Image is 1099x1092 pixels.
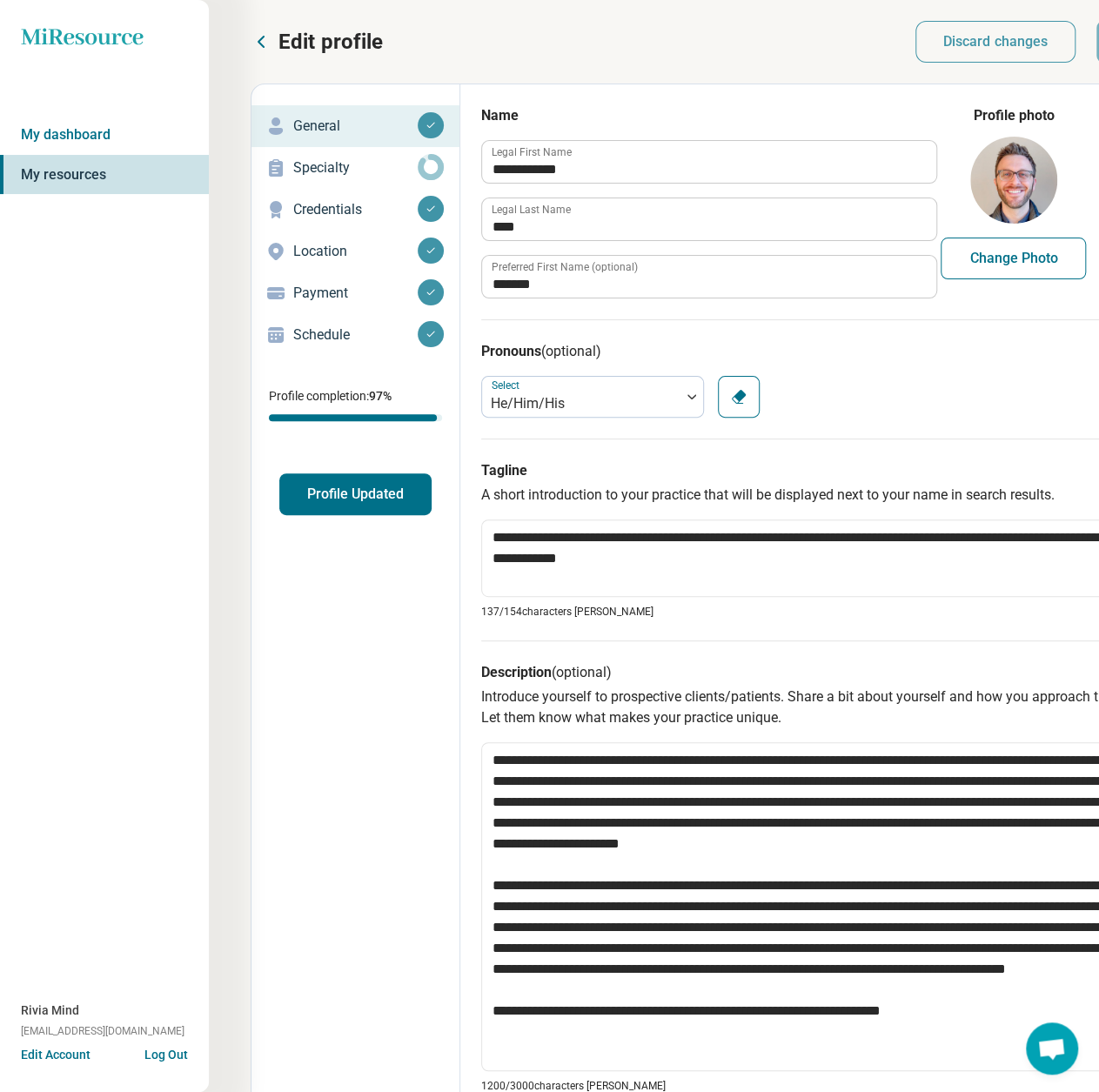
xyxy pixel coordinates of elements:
label: Select [492,379,523,391]
button: Log Out [144,1046,188,1060]
span: [EMAIL_ADDRESS][DOMAIN_NAME] [21,1023,184,1039]
img: avatar image [970,137,1057,224]
p: Schedule [293,325,418,345]
a: Location [251,231,459,272]
p: Payment [293,283,418,304]
div: He/Him/His [491,393,672,414]
a: General [251,105,459,147]
div: Open chat [1026,1022,1078,1075]
div: Profile completion: [251,377,459,432]
a: Credentials [251,189,459,231]
span: (optional) [541,343,601,359]
p: Edit profile [278,28,383,56]
label: Preferred First Name (optional) [492,262,638,272]
p: General [293,116,418,137]
a: Schedule [251,314,459,356]
legend: Profile photo [973,105,1054,126]
button: Profile Updated [279,473,432,515]
button: Discard changes [915,21,1076,63]
p: Specialty [293,157,418,178]
span: Rivia Mind [21,1002,79,1020]
label: Legal Last Name [492,204,571,215]
p: Location [293,241,418,262]
h3: Name [481,105,935,126]
button: Edit Account [21,1046,90,1064]
a: Payment [251,272,459,314]
a: Specialty [251,147,459,189]
span: 97 % [369,389,392,403]
button: Change Photo [941,238,1086,279]
span: (optional) [552,664,612,680]
button: Edit profile [251,28,383,56]
div: Profile completion [269,414,442,421]
p: Credentials [293,199,418,220]
label: Legal First Name [492,147,572,157]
